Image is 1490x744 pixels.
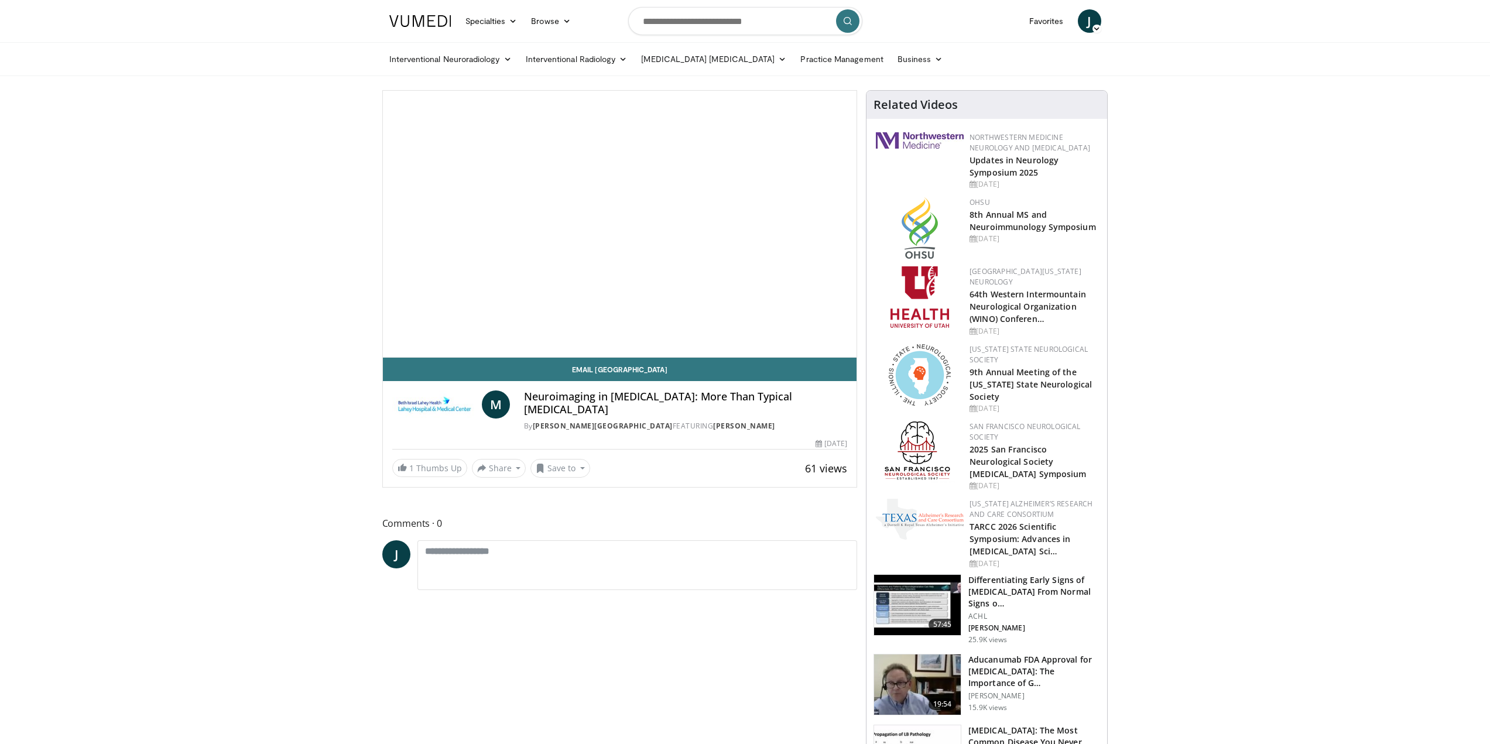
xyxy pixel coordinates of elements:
div: [DATE] [816,438,847,449]
h3: Aducanumab FDA Approval for [MEDICAL_DATA]: The Importance of G… [968,654,1100,689]
img: 599f3ee4-8b28-44a1-b622-e2e4fac610ae.150x105_q85_crop-smart_upscale.jpg [874,575,961,636]
a: [PERSON_NAME] [713,421,775,431]
button: Save to [530,459,590,478]
span: Comments 0 [382,516,858,531]
div: [DATE] [970,403,1098,414]
a: Email [GEOGRAPHIC_DATA] [383,358,857,381]
a: [US_STATE] State Neurological Society [970,344,1088,365]
img: VuMedi Logo [389,15,451,27]
a: [MEDICAL_DATA] [MEDICAL_DATA] [634,47,793,71]
a: Business [890,47,950,71]
a: TARCC 2026 Scientific Symposium: Advances in [MEDICAL_DATA] Sci… [970,521,1070,557]
a: Interventional Radiology [519,47,635,71]
div: [DATE] [970,234,1098,244]
p: 15.9K views [968,703,1007,712]
span: 19:54 [929,698,957,710]
a: Updates in Neurology Symposium 2025 [970,155,1059,178]
img: c78a2266-bcdd-4805-b1c2-ade407285ecb.png.150x105_q85_autocrop_double_scale_upscale_version-0.2.png [876,499,964,540]
a: Specialties [458,9,525,33]
a: 9th Annual Meeting of the [US_STATE] State Neurological Society [970,366,1092,402]
span: 61 views [805,461,847,475]
div: [DATE] [970,326,1098,337]
p: [PERSON_NAME] [968,623,1100,633]
a: [US_STATE] Alzheimer’s Research and Care Consortium [970,499,1092,519]
a: Northwestern Medicine Neurology and [MEDICAL_DATA] [970,132,1090,153]
a: 19:54 Aducanumab FDA Approval for [MEDICAL_DATA]: The Importance of G… [PERSON_NAME] 15.9K views [874,654,1100,716]
span: 1 [409,462,414,474]
img: Lahey Hospital & Medical Center [392,390,477,419]
a: J [1078,9,1101,33]
a: San Francisco Neurological Society [970,421,1080,442]
img: ad8adf1f-d405-434e-aebe-ebf7635c9b5d.png.150x105_q85_autocrop_double_scale_upscale_version-0.2.png [885,421,955,483]
p: ACHL [968,612,1100,621]
h3: Differentiating Early Signs of [MEDICAL_DATA] From Normal Signs o… [968,574,1100,609]
a: 64th Western Intermountain Neurological Organization (WINO) Conferen… [970,289,1086,324]
a: [PERSON_NAME][GEOGRAPHIC_DATA] [533,421,673,431]
div: [DATE] [970,558,1098,569]
a: Browse [524,9,578,33]
a: Practice Management [793,47,890,71]
a: M [482,390,510,419]
div: [DATE] [970,481,1098,491]
a: Interventional Neuroradiology [382,47,519,71]
img: 89fb4855-b918-43ab-9a08-f9374418b1d3.150x105_q85_crop-smart_upscale.jpg [874,654,961,715]
video-js: Video Player [383,91,857,358]
h4: Neuroimaging in [MEDICAL_DATA]: More Than Typical [MEDICAL_DATA] [524,390,847,416]
img: da959c7f-65a6-4fcf-a939-c8c702e0a770.png.150x105_q85_autocrop_double_scale_upscale_version-0.2.png [902,197,938,259]
a: 8th Annual MS and Neuroimmunology Symposium [970,209,1096,232]
a: 1 Thumbs Up [392,459,467,477]
img: 71a8b48c-8850-4916-bbdd-e2f3ccf11ef9.png.150x105_q85_autocrop_double_scale_upscale_version-0.2.png [889,344,951,406]
button: Share [472,459,526,478]
p: 25.9K views [968,635,1007,644]
div: By FEATURING [524,421,847,431]
h4: Related Videos [874,98,958,112]
a: 2025 San Francisco Neurological Society [MEDICAL_DATA] Symposium [970,444,1086,479]
p: [PERSON_NAME] [968,691,1100,701]
img: f6362829-b0a3-407d-a044-59546adfd345.png.150x105_q85_autocrop_double_scale_upscale_version-0.2.png [890,266,949,328]
a: 57:45 Differentiating Early Signs of [MEDICAL_DATA] From Normal Signs o… ACHL [PERSON_NAME] 25.9K... [874,574,1100,644]
span: 57:45 [929,619,957,630]
input: Search topics, interventions [628,7,862,35]
a: Favorites [1022,9,1071,33]
img: 2a462fb6-9365-492a-ac79-3166a6f924d8.png.150x105_q85_autocrop_double_scale_upscale_version-0.2.jpg [876,132,964,149]
a: J [382,540,410,568]
a: OHSU [970,197,990,207]
div: [DATE] [970,179,1098,190]
a: [GEOGRAPHIC_DATA][US_STATE] Neurology [970,266,1081,287]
